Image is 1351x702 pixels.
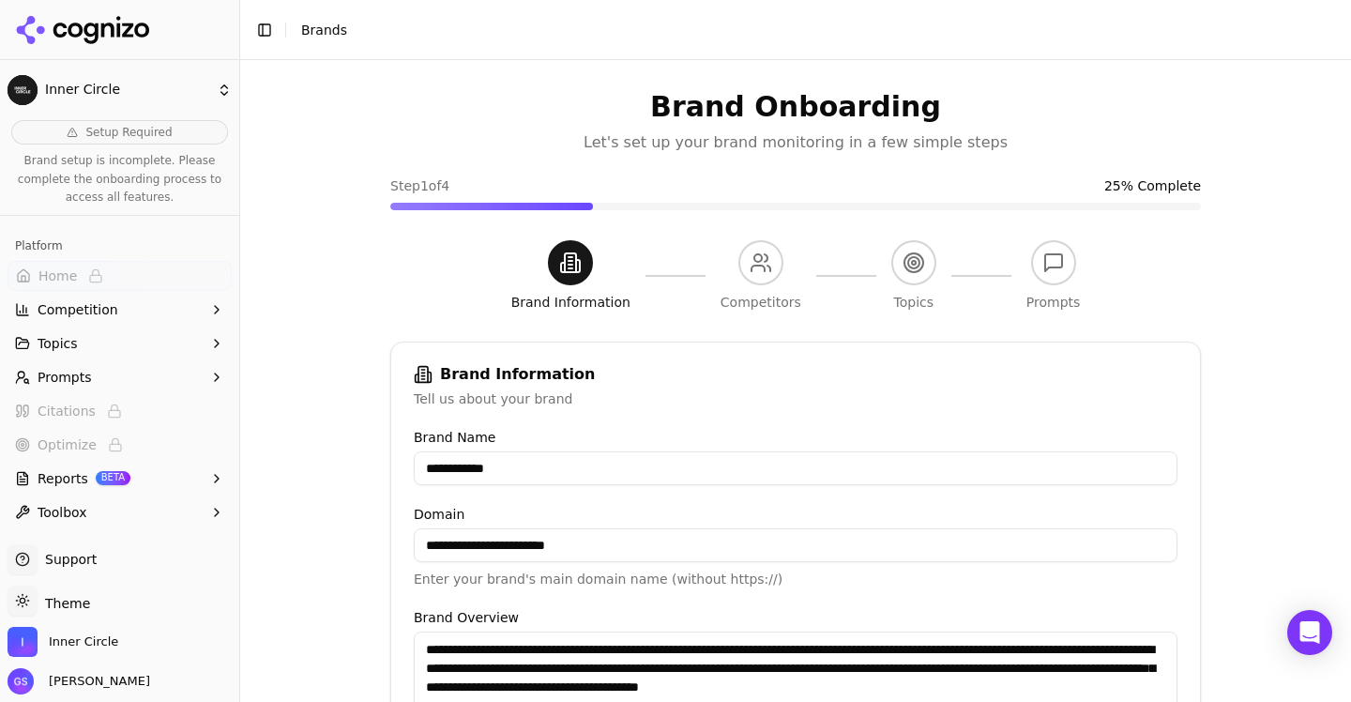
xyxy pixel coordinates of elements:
[414,365,1177,384] div: Brand Information
[414,570,1177,588] p: Enter your brand's main domain name (without https://)
[414,389,1177,408] div: Tell us about your brand
[38,550,97,569] span: Support
[41,673,150,690] span: [PERSON_NAME]
[8,328,232,359] button: Topics
[1026,293,1081,312] div: Prompts
[38,267,77,285] span: Home
[894,293,934,312] div: Topics
[8,627,118,657] button: Open organization switcher
[8,231,232,261] div: Platform
[38,435,97,454] span: Optimize
[8,295,232,325] button: Competition
[49,633,118,650] span: Inner Circle
[8,497,232,527] button: Toolbox
[8,627,38,657] img: Inner Circle
[414,431,1177,444] label: Brand Name
[38,300,118,319] span: Competition
[721,293,801,312] div: Competitors
[1287,610,1332,655] div: Open Intercom Messenger
[301,23,347,38] span: Brands
[8,668,150,694] button: Open user button
[390,176,449,195] span: Step 1 of 4
[414,508,1177,521] label: Domain
[11,152,228,207] p: Brand setup is incomplete. Please complete the onboarding process to access all features.
[38,503,87,522] span: Toolbox
[38,334,78,353] span: Topics
[38,368,92,387] span: Prompts
[301,21,1298,39] nav: breadcrumb
[511,293,630,312] div: Brand Information
[38,596,90,611] span: Theme
[390,131,1201,154] p: Let's set up your brand monitoring in a few simple steps
[390,90,1201,124] h1: Brand Onboarding
[414,611,1177,624] label: Brand Overview
[1104,176,1201,195] span: 25 % Complete
[38,402,96,420] span: Citations
[85,125,172,140] span: Setup Required
[8,464,232,494] button: ReportsBETA
[8,362,232,392] button: Prompts
[8,668,34,694] img: Gustavo Sivadon
[45,82,209,99] span: Inner Circle
[8,75,38,105] img: Inner Circle
[96,471,130,484] span: BETA
[38,469,88,488] span: Reports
